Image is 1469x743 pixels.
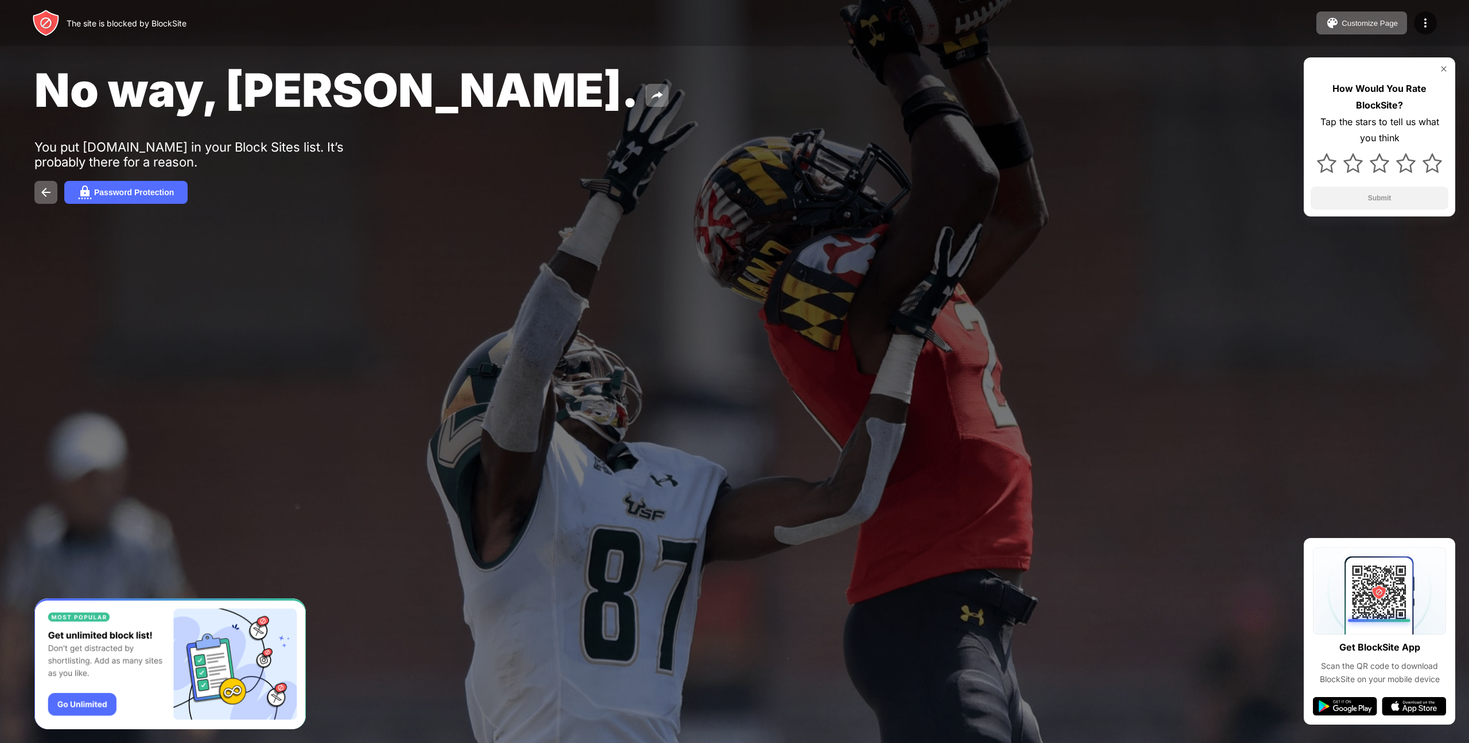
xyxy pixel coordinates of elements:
[34,62,639,118] span: No way, [PERSON_NAME].
[1342,19,1398,28] div: Customize Page
[94,188,174,197] div: Password Protection
[64,181,188,204] button: Password Protection
[32,9,60,37] img: header-logo.svg
[1382,697,1446,715] img: app-store.svg
[1439,64,1448,73] img: rate-us-close.svg
[650,88,664,102] img: share.svg
[1313,547,1446,634] img: qrcode.svg
[78,185,92,199] img: password.svg
[1317,153,1336,173] img: star.svg
[39,185,53,199] img: back.svg
[67,18,186,28] div: The site is blocked by BlockSite
[1339,639,1420,656] div: Get BlockSite App
[1423,153,1442,173] img: star.svg
[1326,16,1339,30] img: pallet.svg
[1419,16,1432,30] img: menu-icon.svg
[1311,187,1448,210] button: Submit
[1313,697,1377,715] img: google-play.svg
[1311,114,1448,147] div: Tap the stars to tell us what you think
[34,140,389,169] div: You put [DOMAIN_NAME] in your Block Sites list. It’s probably there for a reason.
[1396,153,1416,173] img: star.svg
[1313,660,1446,686] div: Scan the QR code to download BlockSite on your mobile device
[1311,80,1448,114] div: How Would You Rate BlockSite?
[1343,153,1363,173] img: star.svg
[1316,11,1407,34] button: Customize Page
[34,598,306,730] iframe: Banner
[1370,153,1389,173] img: star.svg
